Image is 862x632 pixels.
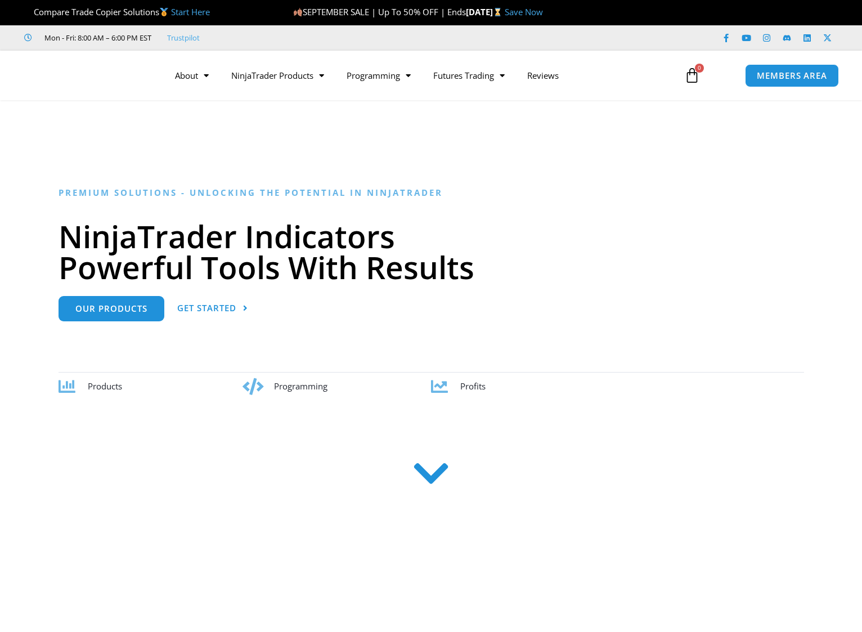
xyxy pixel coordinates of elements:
[177,304,236,312] span: Get Started
[466,6,505,17] strong: [DATE]
[293,6,466,17] span: SEPTEMBER SALE | Up To 50% OFF | Ends
[493,8,502,16] img: ⌛
[59,187,804,198] h6: Premium Solutions - Unlocking the Potential in NinjaTrader
[757,71,827,80] span: MEMBERS AREA
[460,380,486,392] span: Profits
[42,31,151,44] span: Mon - Fri: 8:00 AM – 6:00 PM EST
[88,380,122,392] span: Products
[24,6,210,17] span: Compare Trade Copier Solutions
[59,221,804,283] h1: NinjaTrader Indicators Powerful Tools With Results
[164,62,672,88] nav: Menu
[177,296,248,321] a: Get Started
[59,296,164,321] a: Our Products
[516,62,570,88] a: Reviews
[164,62,220,88] a: About
[220,62,335,88] a: NinjaTrader Products
[160,8,168,16] img: 🥇
[294,8,302,16] img: 🍂
[274,380,327,392] span: Programming
[505,6,543,17] a: Save Now
[167,31,200,44] a: Trustpilot
[75,304,147,313] span: Our Products
[695,64,704,73] span: 0
[422,62,516,88] a: Futures Trading
[335,62,422,88] a: Programming
[25,8,33,16] img: 🏆
[667,59,717,92] a: 0
[171,6,210,17] a: Start Here
[745,64,839,87] a: MEMBERS AREA
[25,55,146,96] img: LogoAI | Affordable Indicators – NinjaTrader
